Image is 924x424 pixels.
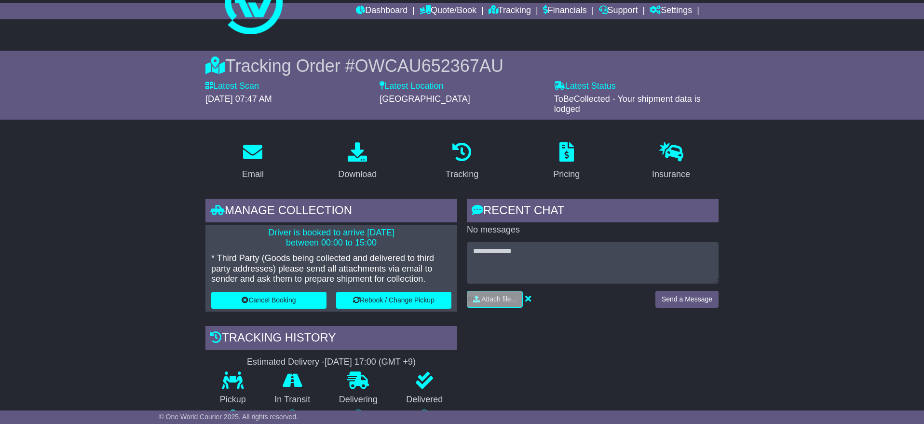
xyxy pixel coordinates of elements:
a: Dashboard [356,3,408,19]
a: Financials [543,3,587,19]
p: * Third Party (Goods being collected and delivered to third party addresses) please send all atta... [211,253,451,285]
div: Download [338,168,377,181]
a: Tracking [439,139,485,184]
a: Download [332,139,383,184]
div: Tracking [446,168,478,181]
a: Insurance [646,139,696,184]
p: Pickup [205,395,260,405]
label: Latest Status [554,81,616,92]
a: Quote/Book [420,3,476,19]
a: Support [599,3,638,19]
div: Insurance [652,168,690,181]
p: Delivering [325,395,392,405]
div: Estimated Delivery - [205,357,457,368]
span: OWCAU652367AU [355,56,503,76]
p: No messages [467,225,719,235]
button: Cancel Booking [211,292,326,309]
a: Settings [650,3,692,19]
div: RECENT CHAT [467,199,719,225]
span: ToBeCollected - Your shipment data is lodged [554,94,701,114]
button: Send a Message [655,291,719,308]
span: [DATE] 07:47 AM [205,94,272,104]
span: © One World Courier 2025. All rights reserved. [159,413,298,421]
a: Tracking [489,3,531,19]
label: Latest Location [380,81,443,92]
div: Email [242,168,264,181]
div: Tracking Order # [205,55,719,76]
p: In Transit [260,395,325,405]
p: Delivered [392,395,458,405]
a: Pricing [547,139,586,184]
div: Tracking history [205,326,457,352]
div: Manage collection [205,199,457,225]
span: [GEOGRAPHIC_DATA] [380,94,470,104]
label: Latest Scan [205,81,259,92]
div: [DATE] 17:00 (GMT +9) [325,357,416,368]
p: Driver is booked to arrive [DATE] between 00:00 to 15:00 [211,228,451,248]
button: Rebook / Change Pickup [336,292,451,309]
a: Email [236,139,270,184]
div: Pricing [553,168,580,181]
